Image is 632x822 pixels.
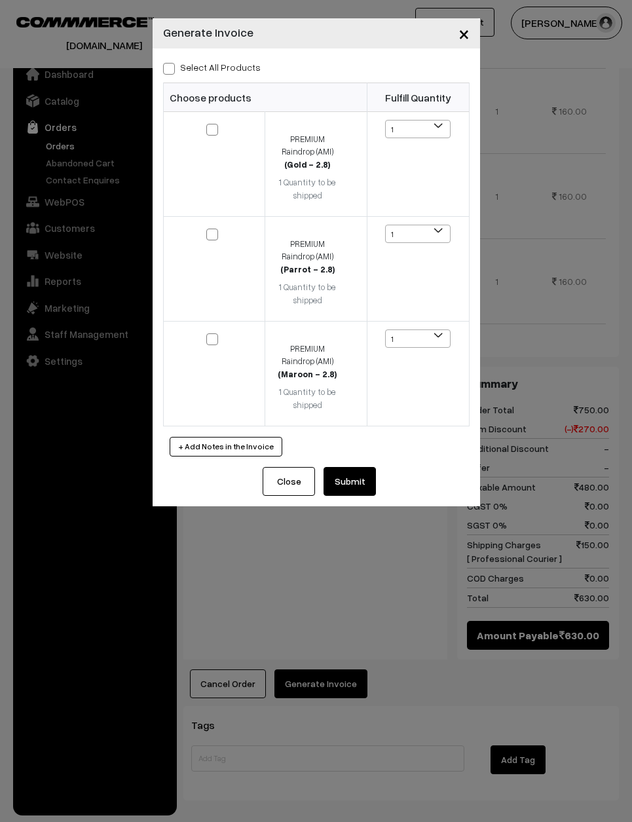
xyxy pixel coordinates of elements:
span: 1 [385,120,451,138]
div: PREMIUM Raindrop (AMI) [273,238,341,276]
label: Select all Products [163,60,261,74]
strong: (Maroon - 2.8) [278,369,337,379]
span: 1 [386,225,450,244]
div: PREMIUM Raindrop (AMI) [273,133,341,172]
th: Choose products [163,83,367,112]
button: Close [448,13,480,54]
span: 1 [385,225,451,243]
div: 1 Quantity to be shipped [273,281,341,307]
th: Fulfill Quantity [367,83,469,112]
button: Submit [324,467,376,496]
div: 1 Quantity to be shipped [273,176,341,202]
span: 1 [385,329,451,348]
strong: (Parrot - 2.8) [280,264,335,274]
button: + Add Notes in the Invoice [170,437,282,457]
div: 1 Quantity to be shipped [273,386,341,411]
span: 1 [386,121,450,139]
strong: (Gold - 2.8) [284,159,330,170]
span: × [458,21,470,45]
span: 1 [386,330,450,348]
button: Close [263,467,315,496]
h4: Generate Invoice [163,24,253,41]
div: PREMIUM Raindrop (AMI) [273,343,341,381]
